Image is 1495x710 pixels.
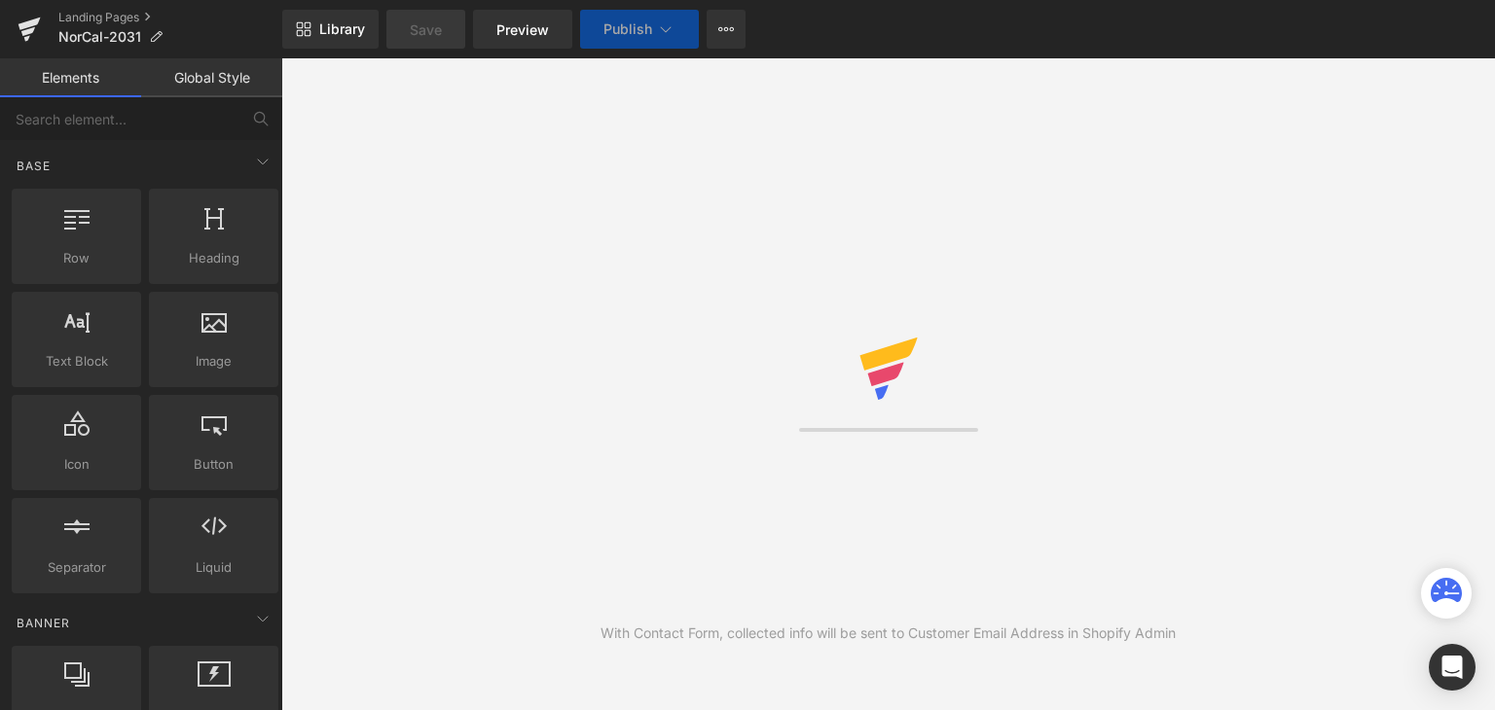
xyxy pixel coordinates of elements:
div: With Contact Form, collected info will be sent to Customer Email Address in Shopify Admin [601,622,1176,644]
span: Library [319,20,365,38]
span: NorCal-2031 [58,29,141,45]
span: Image [155,351,273,372]
span: Banner [15,614,72,632]
span: Text Block [18,351,135,372]
button: More [707,10,746,49]
span: Liquid [155,557,273,578]
span: Save [410,19,442,40]
div: Open Intercom Messenger [1429,644,1476,691]
span: Publish [603,21,652,37]
span: Row [18,248,135,268]
span: Icon [18,454,135,475]
span: Separator [18,557,135,578]
a: Global Style [141,58,282,97]
span: Heading [155,248,273,268]
span: Preview [496,19,549,40]
a: Preview [473,10,572,49]
button: Publish [580,10,699,49]
span: Button [155,454,273,475]
span: Base [15,157,53,175]
a: Landing Pages [58,10,282,25]
a: New Library [282,10,379,49]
